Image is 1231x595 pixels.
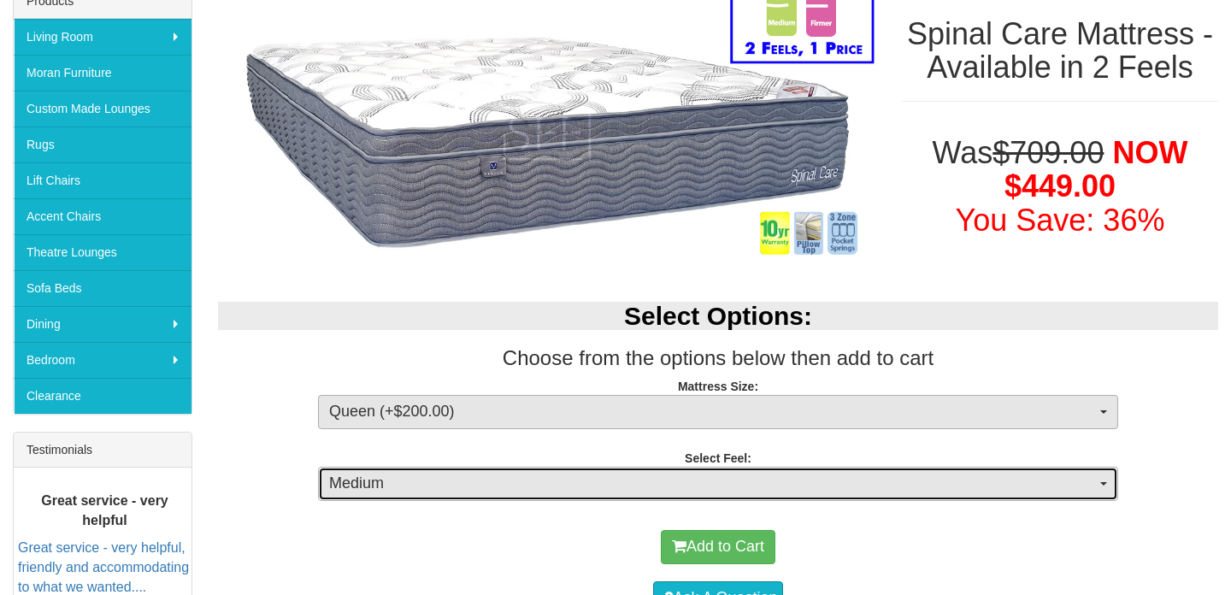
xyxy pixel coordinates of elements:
[685,451,751,465] strong: Select Feel:
[956,203,1165,238] font: You Save: 36%
[318,395,1118,429] button: Queen (+$200.00)
[14,270,191,306] a: Sofa Beds
[218,347,1218,369] h3: Choose from the options below then add to cart
[661,530,775,564] button: Add to Cart
[14,306,191,342] a: Dining
[14,91,191,127] a: Custom Made Lounges
[14,162,191,198] a: Lift Chairs
[14,19,191,55] a: Living Room
[14,198,191,234] a: Accent Chairs
[14,127,191,162] a: Rugs
[14,55,191,91] a: Moran Furniture
[14,342,191,378] a: Bedroom
[678,380,758,393] strong: Mattress Size:
[14,378,191,414] a: Clearance
[1004,135,1187,204] span: NOW $449.00
[14,433,191,468] div: Testimonials
[329,473,1096,495] span: Medium
[902,136,1218,238] h1: Was
[18,541,189,595] a: Great service - very helpful, friendly and accommodating to what we wanted....
[624,302,812,330] b: Select Options:
[14,234,191,270] a: Theatre Lounges
[41,493,168,527] b: Great service - very helpful
[318,467,1118,501] button: Medium
[329,401,1096,423] span: Queen (+$200.00)
[902,17,1218,85] h1: Spinal Care Mattress - Available in 2 Feels
[992,135,1104,170] del: $709.00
